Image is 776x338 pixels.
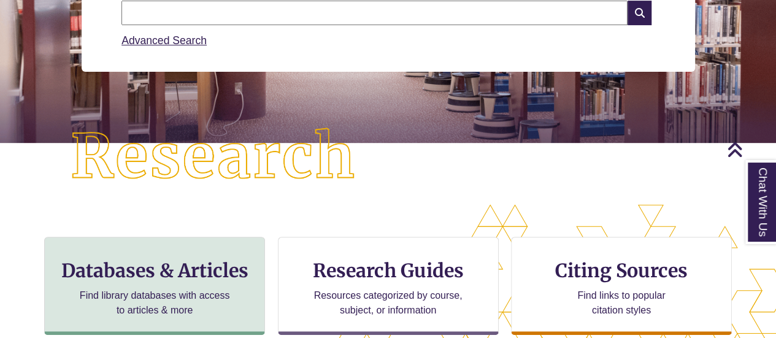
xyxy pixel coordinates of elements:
i: Search [628,1,651,25]
a: Databases & Articles Find library databases with access to articles & more [44,237,265,335]
h3: Research Guides [288,259,488,282]
p: Find library databases with access to articles & more [75,288,235,318]
img: Research [39,96,388,218]
h3: Citing Sources [547,259,696,282]
p: Resources categorized by course, subject, or information [308,288,468,318]
a: Back to Top [727,141,773,158]
p: Find links to popular citation styles [561,288,681,318]
a: Advanced Search [121,34,207,47]
a: Research Guides Resources categorized by course, subject, or information [278,237,499,335]
h3: Databases & Articles [55,259,255,282]
a: Citing Sources Find links to popular citation styles [511,237,732,335]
